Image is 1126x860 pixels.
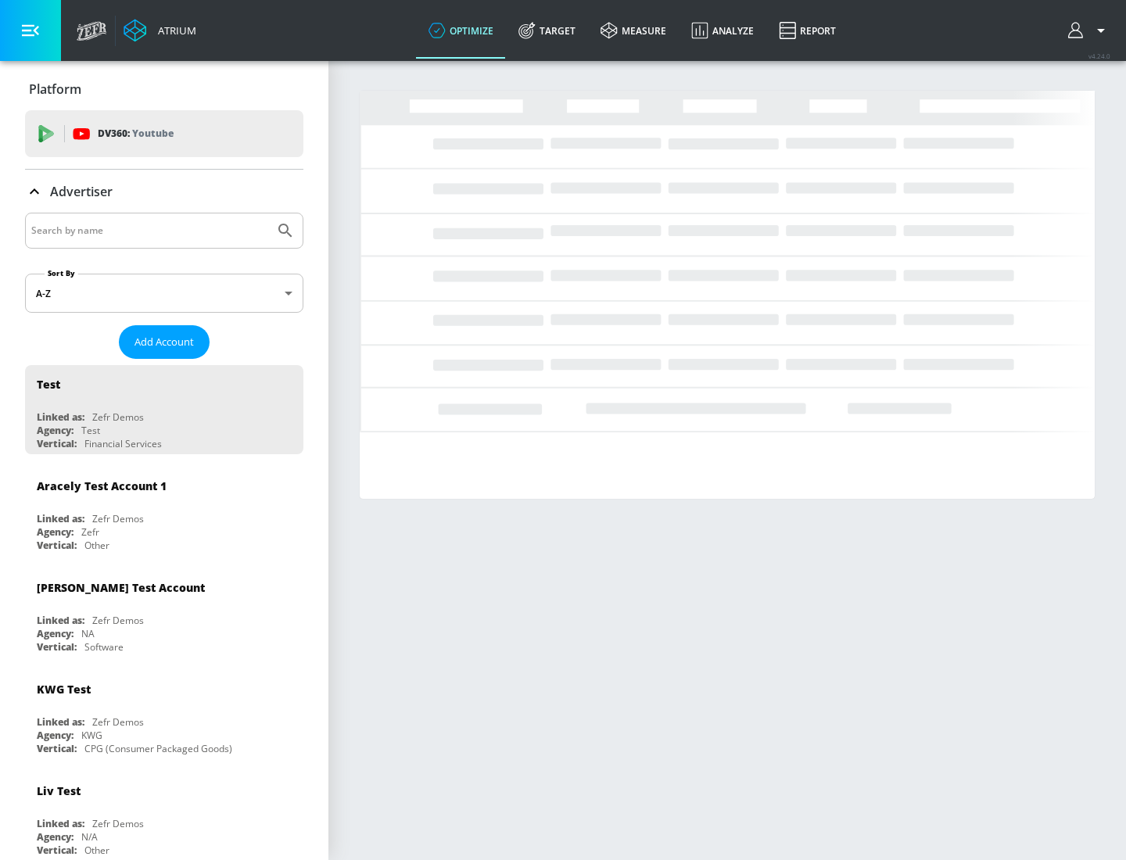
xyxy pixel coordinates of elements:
[92,512,144,525] div: Zefr Demos
[37,377,60,392] div: Test
[37,742,77,755] div: Vertical:
[37,715,84,729] div: Linked as:
[92,410,144,424] div: Zefr Demos
[84,742,232,755] div: CPG (Consumer Packaged Goods)
[50,183,113,200] p: Advertiser
[81,830,98,844] div: N/A
[506,2,588,59] a: Target
[84,437,162,450] div: Financial Services
[92,817,144,830] div: Zefr Demos
[37,580,205,595] div: [PERSON_NAME] Test Account
[679,2,766,59] a: Analyze
[37,783,81,798] div: Liv Test
[37,729,74,742] div: Agency:
[37,512,84,525] div: Linked as:
[152,23,196,38] div: Atrium
[25,274,303,313] div: A-Z
[29,81,81,98] p: Platform
[124,19,196,42] a: Atrium
[37,539,77,552] div: Vertical:
[37,627,74,640] div: Agency:
[37,640,77,654] div: Vertical:
[81,729,102,742] div: KWG
[25,467,303,556] div: Aracely Test Account 1Linked as:Zefr DemosAgency:ZefrVertical:Other
[37,830,74,844] div: Agency:
[25,365,303,454] div: TestLinked as:Zefr DemosAgency:TestVertical:Financial Services
[37,614,84,627] div: Linked as:
[37,410,84,424] div: Linked as:
[25,67,303,111] div: Platform
[81,525,99,539] div: Zefr
[37,817,84,830] div: Linked as:
[37,844,77,857] div: Vertical:
[134,333,194,351] span: Add Account
[92,614,144,627] div: Zefr Demos
[25,110,303,157] div: DV360: Youtube
[37,424,74,437] div: Agency:
[98,125,174,142] p: DV360:
[81,424,100,437] div: Test
[37,682,91,697] div: KWG Test
[81,627,95,640] div: NA
[416,2,506,59] a: optimize
[132,125,174,142] p: Youtube
[1088,52,1110,60] span: v 4.24.0
[119,325,210,359] button: Add Account
[37,478,167,493] div: Aracely Test Account 1
[84,844,109,857] div: Other
[766,2,848,59] a: Report
[25,568,303,658] div: [PERSON_NAME] Test AccountLinked as:Zefr DemosAgency:NAVertical:Software
[25,170,303,213] div: Advertiser
[31,220,268,241] input: Search by name
[37,525,74,539] div: Agency:
[84,539,109,552] div: Other
[25,670,303,759] div: KWG TestLinked as:Zefr DemosAgency:KWGVertical:CPG (Consumer Packaged Goods)
[84,640,124,654] div: Software
[588,2,679,59] a: measure
[92,715,144,729] div: Zefr Demos
[45,268,78,278] label: Sort By
[37,437,77,450] div: Vertical:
